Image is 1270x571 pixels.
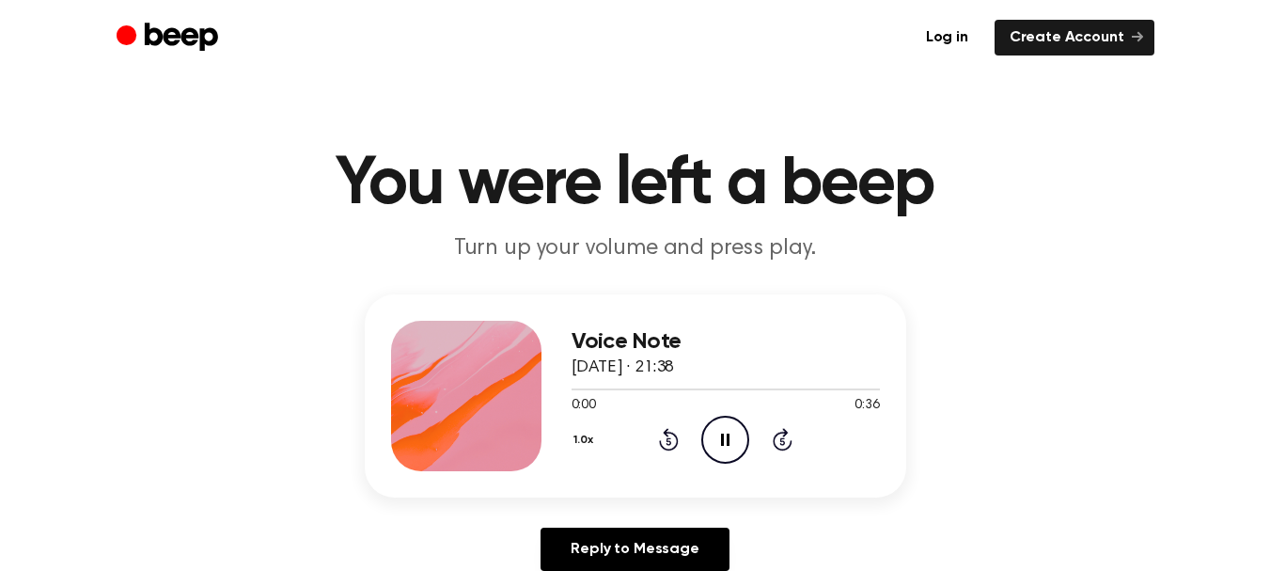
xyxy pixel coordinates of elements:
span: 0:00 [572,396,596,416]
span: [DATE] · 21:38 [572,359,675,376]
span: 0:36 [855,396,879,416]
a: Create Account [995,20,1154,56]
a: Beep [117,20,223,56]
a: Reply to Message [541,528,729,571]
button: 1.0x [572,424,601,456]
h3: Voice Note [572,329,880,355]
p: Turn up your volume and press play. [274,233,996,264]
a: Log in [911,20,983,56]
h1: You were left a beep [154,151,1117,218]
